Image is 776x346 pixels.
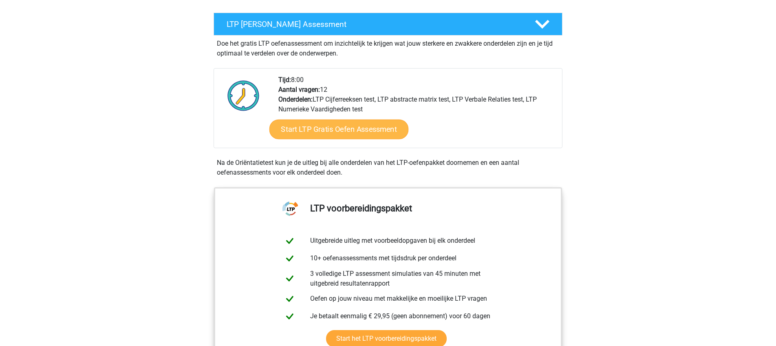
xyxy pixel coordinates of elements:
[214,35,562,58] div: Doe het gratis LTP oefenassessment om inzichtelijk te krijgen wat jouw sterkere en zwakkere onder...
[210,13,566,35] a: LTP [PERSON_NAME] Assessment
[223,75,264,116] img: Klok
[269,120,409,139] a: Start LTP Gratis Oefen Assessment
[214,158,562,177] div: Na de Oriëntatietest kun je de uitleg bij alle onderdelen van het LTP-oefenpakket doornemen en ee...
[227,20,522,29] h4: LTP [PERSON_NAME] Assessment
[278,86,320,93] b: Aantal vragen:
[278,95,313,103] b: Onderdelen:
[272,75,562,148] div: 8:00 12 LTP Cijferreeksen test, LTP abstracte matrix test, LTP Verbale Relaties test, LTP Numerie...
[278,76,291,84] b: Tijd:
